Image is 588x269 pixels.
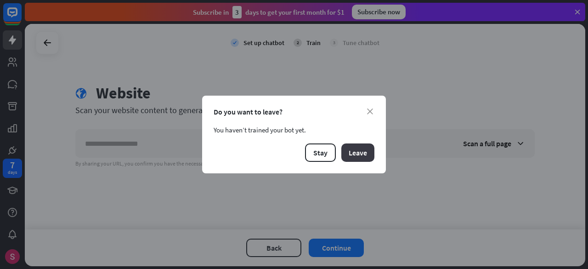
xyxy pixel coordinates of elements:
i: close [367,109,373,114]
button: Stay [305,143,336,162]
button: Leave [341,143,374,162]
div: Do you want to leave? [214,107,374,116]
div: You haven’t trained your bot yet. [214,126,374,134]
button: Open LiveChat chat widget [7,4,35,31]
